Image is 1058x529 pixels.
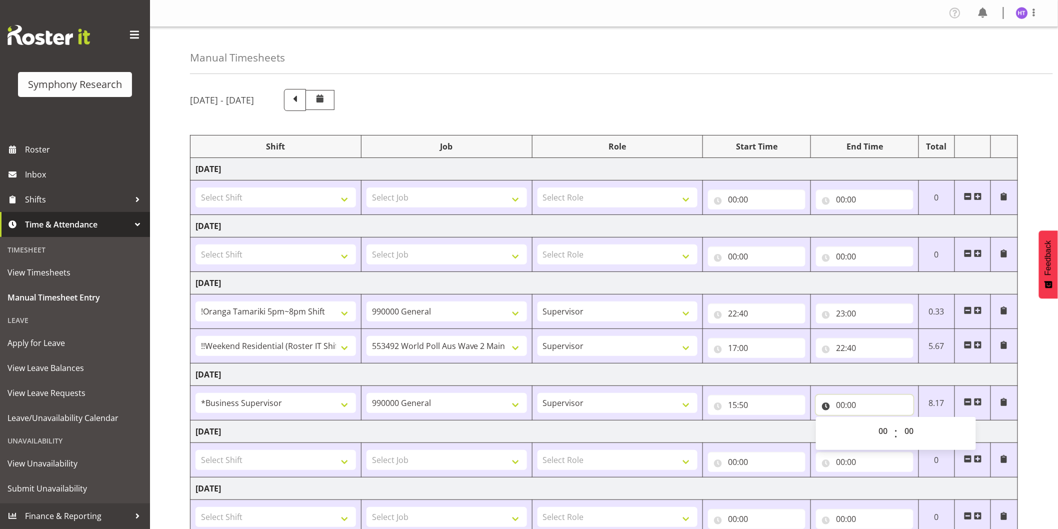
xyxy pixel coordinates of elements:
a: View Leave Balances [2,355,147,380]
td: [DATE] [190,420,1018,443]
a: View Timesheets [2,260,147,285]
div: Timesheet [2,239,147,260]
td: [DATE] [190,363,1018,386]
span: View Leave Requests [7,385,142,400]
span: Manual Timesheet Entry [7,290,142,305]
span: Roster [25,142,145,157]
span: Finance & Reporting [25,508,130,523]
td: 8.17 [919,386,955,420]
a: Manual Timesheet Entry [2,285,147,310]
input: Click to select... [708,395,805,415]
span: Time & Attendance [25,217,130,232]
div: Start Time [708,140,805,152]
div: Total [924,140,949,152]
td: [DATE] [190,215,1018,237]
span: Submit Unavailability [7,481,142,496]
input: Click to select... [708,246,805,266]
h4: Manual Timesheets [190,52,285,63]
td: [DATE] [190,477,1018,500]
div: End Time [816,140,913,152]
input: Click to select... [816,303,913,323]
td: [DATE] [190,158,1018,180]
a: Apply for Leave [2,330,147,355]
input: Click to select... [708,452,805,472]
button: Feedback - Show survey [1039,230,1058,298]
img: Rosterit website logo [7,25,90,45]
input: Click to select... [708,338,805,358]
input: Click to select... [816,189,913,209]
td: [DATE] [190,272,1018,294]
div: Leave [2,310,147,330]
img: hal-thomas1264.jpg [1016,7,1028,19]
h5: [DATE] - [DATE] [190,94,254,105]
input: Click to select... [708,303,805,323]
div: Role [537,140,698,152]
span: View Leave Balances [7,360,142,375]
span: Feedback [1044,240,1053,275]
input: Click to select... [708,189,805,209]
td: 0 [919,443,955,477]
div: Shift [195,140,356,152]
div: Symphony Research [28,77,122,92]
input: Click to select... [816,509,913,529]
span: View Timesheets [7,265,142,280]
a: Leave/Unavailability Calendar [2,405,147,430]
td: 0 [919,180,955,215]
span: View Unavailability [7,456,142,471]
a: Submit Unavailability [2,476,147,501]
input: Click to select... [816,246,913,266]
td: 5.67 [919,329,955,363]
span: Inbox [25,167,145,182]
span: Leave/Unavailability Calendar [7,410,142,425]
span: : [894,421,898,446]
span: Shifts [25,192,130,207]
input: Click to select... [816,395,913,415]
a: View Leave Requests [2,380,147,405]
input: Click to select... [816,338,913,358]
input: Click to select... [708,509,805,529]
td: 0 [919,237,955,272]
div: Unavailability [2,430,147,451]
td: 0.33 [919,294,955,329]
div: Job [366,140,527,152]
a: View Unavailability [2,451,147,476]
span: Apply for Leave [7,335,142,350]
input: Click to select... [816,452,913,472]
